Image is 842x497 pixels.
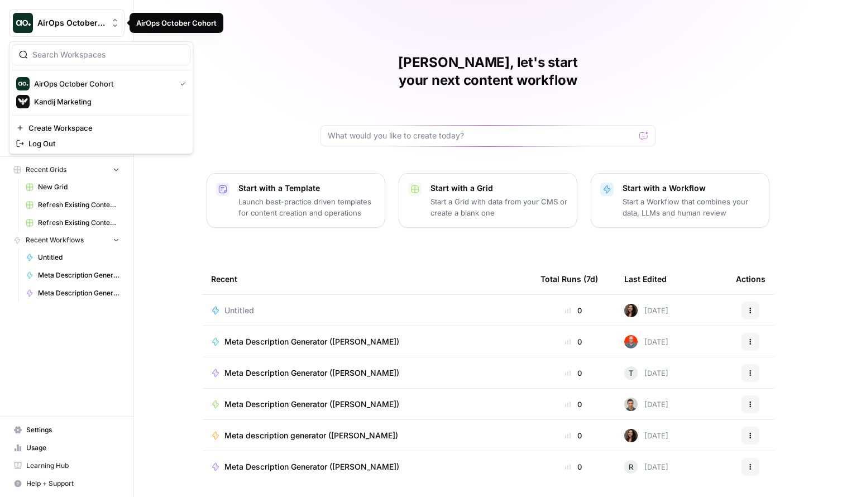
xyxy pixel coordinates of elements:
button: Help + Support [9,475,125,493]
span: Learning Hub [26,461,119,471]
span: Kandij Marketing [34,96,181,107]
a: Meta Description Generator ([PERSON_NAME]) [211,367,523,379]
div: 0 [540,461,606,472]
span: Meta Description Generator ([PERSON_NAME]) [38,288,119,298]
a: Meta Description Generator ([PERSON_NAME]) [21,266,125,284]
div: [DATE] [624,460,668,474]
a: Usage [9,439,125,457]
img: AirOps October Cohort Logo [16,77,30,90]
div: [DATE] [624,304,668,317]
div: [DATE] [624,335,668,348]
a: Untitled [21,248,125,266]
span: Refresh Existing Content (2) [38,218,119,228]
div: Workspace: AirOps October Cohort [9,41,193,154]
a: Meta Description Generator ([PERSON_NAME]) [211,461,523,472]
p: Start a Workflow that combines your data, LLMs and human review [623,196,760,218]
a: New Grid [21,178,125,196]
button: Start with a TemplateLaunch best-practice driven templates for content creation and operations [207,173,385,228]
h1: [PERSON_NAME], let's start your next content workflow [320,54,656,89]
img: 727alsgkymik2dmnf3hrgopzbexa [624,304,638,317]
img: 698zlg3kfdwlkwrbrsgpwna4smrc [624,335,638,348]
div: 0 [540,399,606,410]
a: Untitled [211,305,523,316]
img: Kandij Marketing Logo [16,95,30,108]
span: Help + Support [26,479,119,489]
a: Meta Description Generator ([PERSON_NAME]) [211,336,523,347]
span: Refresh Existing Content (1) [38,200,119,210]
a: Meta description generator ([PERSON_NAME]) [211,430,523,441]
span: Recent Grids [26,165,66,175]
a: Refresh Existing Content (2) [21,214,125,232]
div: Actions [736,264,766,294]
span: AirOps October Cohort [37,17,105,28]
img: bw6d46oexsdzshc5ghjev5o0p40i [624,398,638,411]
span: Create Workspace [28,122,181,133]
div: Last Edited [624,264,667,294]
div: 0 [540,336,606,347]
span: Recent Workflows [26,235,84,245]
span: Settings [26,425,119,435]
span: Log Out [28,138,181,149]
span: Untitled [224,305,254,316]
button: Workspace: AirOps October Cohort [9,9,125,37]
button: Start with a GridStart a Grid with data from your CMS or create a blank one [399,173,577,228]
a: Settings [9,421,125,439]
a: Log Out [12,136,190,151]
a: Create Workspace [12,120,190,136]
span: Meta description generator ([PERSON_NAME]) [224,430,398,441]
div: AirOps October Cohort [136,17,217,28]
a: Learning Hub [9,457,125,475]
span: Untitled [38,252,119,262]
span: Meta Description Generator ([PERSON_NAME]) [224,367,399,379]
p: Start with a Workflow [623,183,760,194]
span: Usage [26,443,119,453]
span: Meta Description Generator ([PERSON_NAME]) [224,399,399,410]
p: Start a Grid with data from your CMS or create a blank one [430,196,568,218]
a: Refresh Existing Content (1) [21,196,125,214]
div: [DATE] [624,429,668,442]
span: AirOps October Cohort [34,78,171,89]
input: What would you like to create today? [328,130,635,141]
span: New Grid [38,182,119,192]
div: 0 [540,367,606,379]
input: Search Workspaces [32,49,183,60]
div: [DATE] [624,398,668,411]
button: Recent Grids [9,161,125,178]
span: Meta Description Generator ([PERSON_NAME]) [38,270,119,280]
button: Recent Workflows [9,232,125,248]
a: Meta Description Generator ([PERSON_NAME]) [211,399,523,410]
div: Total Runs (7d) [540,264,598,294]
div: [DATE] [624,366,668,380]
button: Start with a WorkflowStart a Workflow that combines your data, LLMs and human review [591,173,769,228]
div: Recent [211,264,523,294]
p: Start with a Grid [430,183,568,194]
p: Launch best-practice driven templates for content creation and operations [238,196,376,218]
p: Start with a Template [238,183,376,194]
div: 0 [540,430,606,441]
span: Meta Description Generator ([PERSON_NAME]) [224,461,399,472]
span: T [629,367,633,379]
img: 727alsgkymik2dmnf3hrgopzbexa [624,429,638,442]
div: 0 [540,305,606,316]
span: Meta Description Generator ([PERSON_NAME]) [224,336,399,347]
a: Meta Description Generator ([PERSON_NAME]) [21,284,125,302]
img: AirOps October Cohort Logo [13,13,33,33]
span: R [629,461,633,472]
